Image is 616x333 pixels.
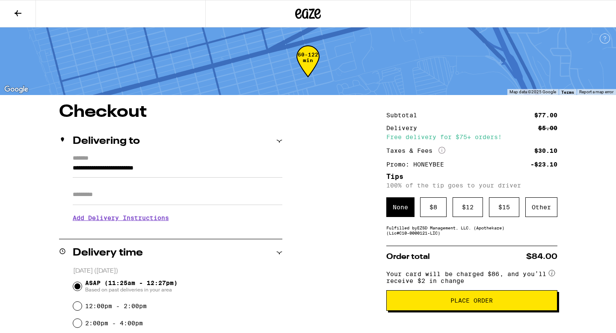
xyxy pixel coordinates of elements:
[73,136,140,146] h2: Delivering to
[509,89,556,94] span: Map data ©2025 Google
[386,125,423,131] div: Delivery
[73,267,282,275] p: [DATE] ([DATE])
[5,6,62,13] span: Hi. Need any help?
[296,52,320,84] div: 60-122 min
[526,253,557,261] span: $84.00
[386,112,423,118] div: Subtotal
[530,161,557,167] div: -$23.10
[386,147,445,155] div: Taxes & Fees
[59,104,282,121] h1: Checkout
[386,268,547,284] span: Your card will be charged $86, and you’ll receive $2 in change
[453,197,483,217] div: $ 12
[525,197,557,217] div: Other
[85,303,147,309] label: 12:00pm - 2:00pm
[450,297,493,303] span: Place Order
[386,253,430,261] span: Order total
[420,197,447,217] div: $ 8
[85,286,178,293] span: Based on past deliveries in your area
[73,208,282,228] h3: Add Delivery Instructions
[489,197,519,217] div: $ 15
[386,161,450,167] div: Promo: HONEYBEE
[73,228,282,235] p: We'll contact you at [PHONE_NUMBER] when we arrive
[2,84,30,95] a: Open this area in Google Maps (opens a new window)
[534,112,557,118] div: $77.00
[386,134,557,140] div: Free delivery for $75+ orders!
[85,279,178,293] span: ASAP (11:25am - 12:27pm)
[386,290,557,311] button: Place Order
[538,125,557,131] div: $5.00
[386,225,557,235] div: Fulfilled by EZSD Management, LLC. (Apothekare) (Lic# C10-0000121-LIC )
[386,197,415,217] div: None
[386,182,557,189] p: 100% of the tip goes to your driver
[85,320,143,327] label: 2:00pm - 4:00pm
[534,148,557,154] div: $30.10
[386,173,557,180] h5: Tips
[561,89,574,95] a: Terms
[579,89,613,94] a: Report a map error
[73,248,143,258] h2: Delivery time
[2,84,30,95] img: Google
